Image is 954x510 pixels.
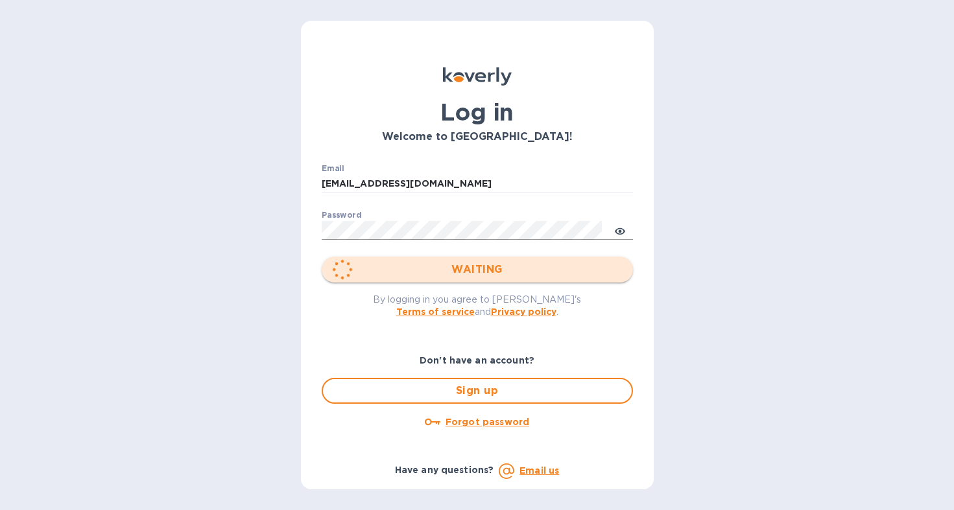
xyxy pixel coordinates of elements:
[446,417,529,427] u: Forgot password
[395,465,494,475] b: Have any questions?
[322,174,633,194] input: Enter email address
[333,383,621,399] span: Sign up
[396,307,475,317] a: Terms of service
[607,217,633,243] button: toggle password visibility
[322,378,633,404] button: Sign up
[322,211,361,219] label: Password
[443,67,512,86] img: Koverly
[322,131,633,143] h3: Welcome to [GEOGRAPHIC_DATA]!
[373,294,581,317] span: By logging in you agree to [PERSON_NAME]'s and .
[519,465,559,476] a: Email us
[322,99,633,126] h1: Log in
[491,307,556,317] a: Privacy policy
[420,355,534,365] b: Don't have an account?
[322,165,344,172] label: Email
